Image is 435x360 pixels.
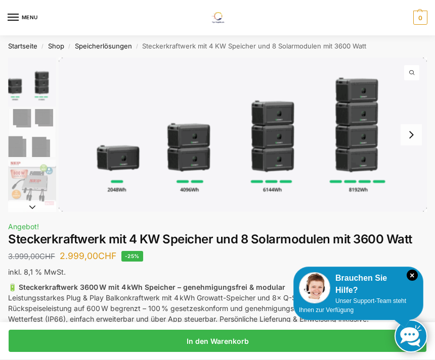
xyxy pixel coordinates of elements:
li: 2 / 9 [6,108,56,159]
li: 1 / 9 [59,58,427,212]
nav: Breadcrumb [8,35,427,58]
span: Unser Support-Team steht Ihnen zur Verfügung [299,297,406,314]
li: 4 / 9 [6,209,56,260]
h1: Steckerkraftwerk mit 4 KW Speicher und 8 Solarmodulen mit 3600 Watt [8,232,427,247]
a: Shop [48,42,64,50]
img: Solaranlagen, Speicheranlagen und Energiesparprodukte [205,12,229,23]
strong: 🔋 Steckerkraftwerk 3600 W mit 4 kWh Speicher – genehmigungsfrei & modular [8,283,285,291]
button: Next slide [8,202,56,212]
a: growatt noah 2000 flexible erweiterung scaledgrowatt noah 2000 flexible erweiterung scaled [59,58,427,212]
i: Schließen [407,270,418,281]
span: 0 [413,11,427,25]
button: Next slide [401,124,422,145]
bdi: 2.999,00 [60,250,116,261]
img: 6 Module bificiaL [8,109,56,157]
span: CHF [39,252,55,261]
p: Leistungsstarkes Plug & Play Balkonkraftwerk mit 4 kWh Growatt-Speicher und 8× Q-Sun 450 Wp Bifac... [8,282,427,324]
span: inkl. 8,1 % MwSt. [8,268,66,276]
span: / [64,42,75,50]
img: Customer service [299,272,330,303]
a: Startseite [8,42,37,50]
a: Speicherlösungen [75,42,132,50]
span: / [37,42,48,50]
img: Nep800 [8,160,56,208]
li: 1 / 9 [6,58,56,108]
span: / [132,42,143,50]
span: Angebot! [8,222,39,231]
bdi: 3.999,00 [8,252,55,261]
button: Menu [8,10,38,25]
a: In den Warenkorb [9,330,426,352]
img: Growatt-NOAH-2000-flexible-erweiterung [59,58,427,212]
span: CHF [98,250,116,261]
img: Growatt-NOAH-2000-flexible-erweiterung [8,58,56,107]
li: 3 / 9 [6,159,56,209]
a: 0 [411,11,427,25]
span: -25% [121,251,143,262]
div: Brauchen Sie Hilfe? [299,272,418,296]
nav: Cart contents [411,11,427,25]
